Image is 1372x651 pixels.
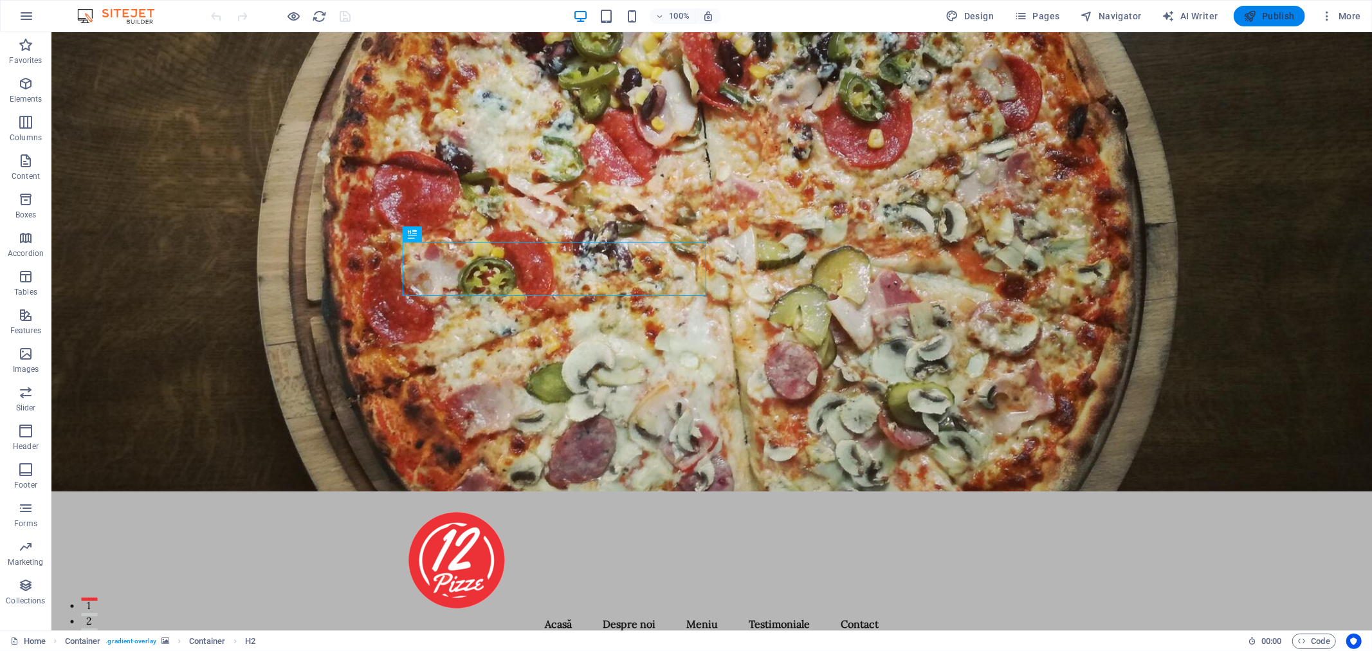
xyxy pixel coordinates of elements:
[245,634,255,649] span: Click to select. Double-click to edit
[161,637,169,645] i: This element contains a background
[30,581,46,584] button: 2
[8,557,43,567] p: Marketing
[286,8,302,24] button: Click here to leave preview mode and continue editing
[8,248,44,259] p: Accordion
[702,10,714,22] i: On resize automatically adjust zoom level to fit chosen device.
[1321,10,1361,23] span: More
[669,8,690,24] h6: 100%
[1270,636,1272,646] span: :
[1014,10,1059,23] span: Pages
[1157,6,1223,26] button: AI Writer
[1244,10,1295,23] span: Publish
[14,287,37,297] p: Tables
[65,634,256,649] nav: breadcrumb
[12,171,40,181] p: Content
[1315,6,1366,26] button: More
[30,596,46,600] button: 3
[30,565,46,569] button: 1
[941,6,1000,26] div: Design (Ctrl+Alt+Y)
[10,325,41,336] p: Features
[6,596,45,606] p: Collections
[1009,6,1065,26] button: Pages
[13,364,39,374] p: Images
[1248,634,1282,649] h6: Session time
[1346,634,1362,649] button: Usercentrics
[16,403,36,413] p: Slider
[650,8,695,24] button: 100%
[946,10,994,23] span: Design
[313,9,327,24] i: Reload page
[1298,634,1330,649] span: Code
[14,518,37,529] p: Forms
[312,8,327,24] button: reload
[189,634,225,649] span: Click to select. Double-click to edit
[15,210,37,220] p: Boxes
[74,8,170,24] img: Editor Logo
[1162,10,1218,23] span: AI Writer
[9,55,42,66] p: Favorites
[1261,634,1281,649] span: 00 00
[14,480,37,490] p: Footer
[1234,6,1305,26] button: Publish
[1075,6,1147,26] button: Navigator
[10,133,42,143] p: Columns
[105,634,156,649] span: . gradient-overlay
[10,94,42,104] p: Elements
[941,6,1000,26] button: Design
[1292,634,1336,649] button: Code
[1081,10,1142,23] span: Navigator
[13,441,39,452] p: Header
[10,634,46,649] a: Click to cancel selection. Double-click to open Pages
[65,634,101,649] span: Click to select. Double-click to edit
